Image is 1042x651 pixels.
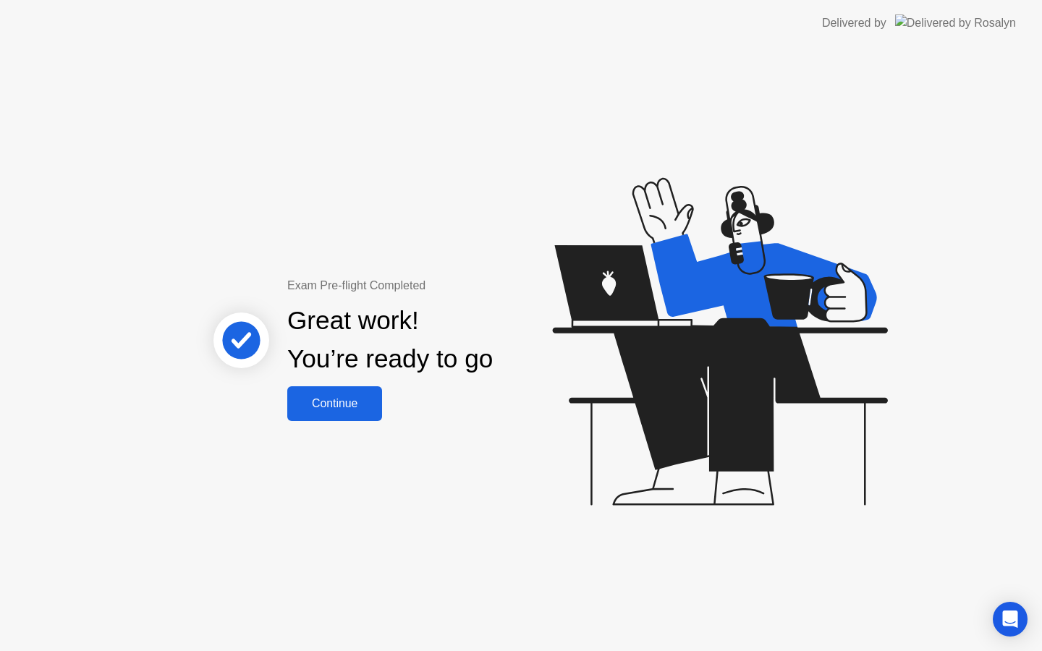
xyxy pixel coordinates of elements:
img: Delivered by Rosalyn [895,14,1016,31]
div: Delivered by [822,14,886,32]
div: Great work! You’re ready to go [287,302,493,378]
div: Open Intercom Messenger [993,602,1028,637]
button: Continue [287,386,382,421]
div: Continue [292,397,378,410]
div: Exam Pre-flight Completed [287,277,586,294]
